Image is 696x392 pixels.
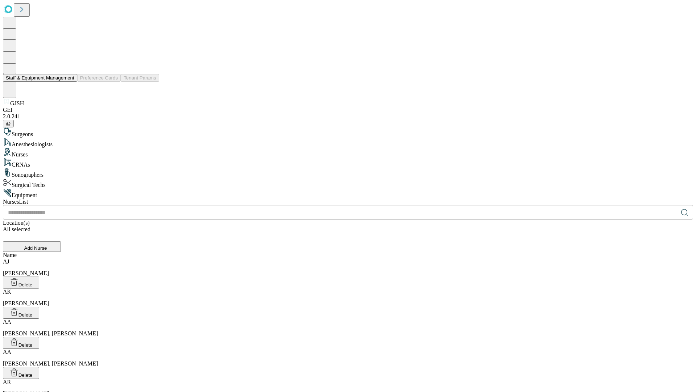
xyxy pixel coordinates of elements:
div: Nurses [3,148,693,158]
span: AR [3,379,11,385]
span: @ [6,121,11,126]
div: All selected [3,226,693,233]
div: Surgical Techs [3,178,693,188]
button: Tenant Params [121,74,159,82]
div: Name [3,252,693,258]
div: CRNAs [3,158,693,168]
div: Surgeons [3,127,693,138]
span: AA [3,349,11,355]
div: [PERSON_NAME] [3,289,693,307]
span: AJ [3,258,9,265]
div: Nurses List [3,199,693,205]
span: AK [3,289,11,295]
button: Delete [3,277,39,289]
button: Add Nurse [3,241,61,252]
span: GJSH [10,100,24,106]
button: @ [3,120,14,127]
div: Anesthesiologists [3,138,693,148]
span: Delete [18,312,33,318]
button: Delete [3,337,39,349]
div: [PERSON_NAME] [3,258,693,277]
div: Sonographers [3,168,693,178]
span: AA [3,319,11,325]
button: Delete [3,307,39,319]
span: Add Nurse [24,245,47,251]
span: Location(s) [3,220,30,226]
button: Delete [3,367,39,379]
div: [PERSON_NAME], [PERSON_NAME] [3,349,693,367]
div: Equipment [3,188,693,199]
span: Delete [18,342,33,348]
div: 2.0.241 [3,113,693,120]
button: Preference Cards [77,74,121,82]
div: [PERSON_NAME], [PERSON_NAME] [3,319,693,337]
span: Delete [18,372,33,378]
div: GEI [3,107,693,113]
span: Delete [18,282,33,287]
button: Staff & Equipment Management [3,74,77,82]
